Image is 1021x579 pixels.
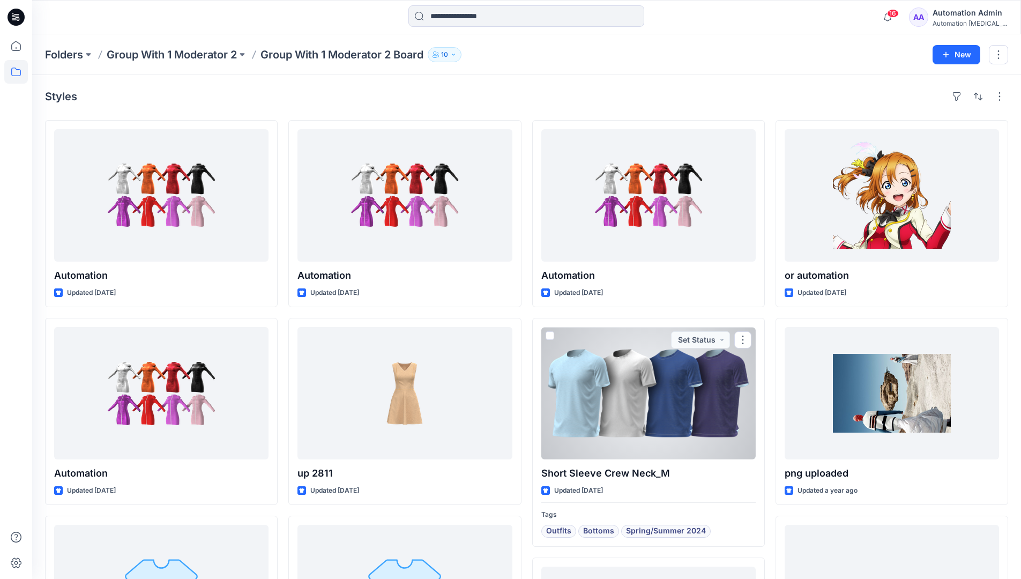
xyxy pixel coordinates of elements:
[441,49,448,61] p: 10
[546,525,571,538] span: Outfits
[45,47,83,62] a: Folders
[554,485,603,496] p: Updated [DATE]
[785,466,999,481] p: png uploaded
[541,129,756,262] a: Automation
[541,268,756,283] p: Automation
[541,466,756,481] p: Short Sleeve Crew Neck_M
[297,327,512,459] a: up 2811
[54,129,269,262] a: Automation
[54,466,269,481] p: Automation
[297,268,512,283] p: Automation
[785,129,999,262] a: or automation
[428,47,461,62] button: 10
[67,485,116,496] p: Updated [DATE]
[933,19,1008,27] div: Automation [MEDICAL_DATA]...
[54,268,269,283] p: Automation
[933,45,980,64] button: New
[785,268,999,283] p: or automation
[541,327,756,459] a: Short Sleeve Crew Neck_M
[785,327,999,459] a: png uploaded
[297,129,512,262] a: Automation
[626,525,706,538] span: Spring/Summer 2024
[260,47,423,62] p: Group With 1 Moderator 2 Board
[583,525,614,538] span: Bottoms
[297,466,512,481] p: up 2811
[54,327,269,459] a: Automation
[310,287,359,299] p: Updated [DATE]
[798,485,858,496] p: Updated a year ago
[310,485,359,496] p: Updated [DATE]
[107,47,237,62] a: Group With 1 Moderator 2
[45,90,77,103] h4: Styles
[909,8,928,27] div: AA
[554,287,603,299] p: Updated [DATE]
[541,509,756,521] p: Tags
[887,9,899,18] span: 16
[798,287,846,299] p: Updated [DATE]
[67,287,116,299] p: Updated [DATE]
[933,6,1008,19] div: Automation Admin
